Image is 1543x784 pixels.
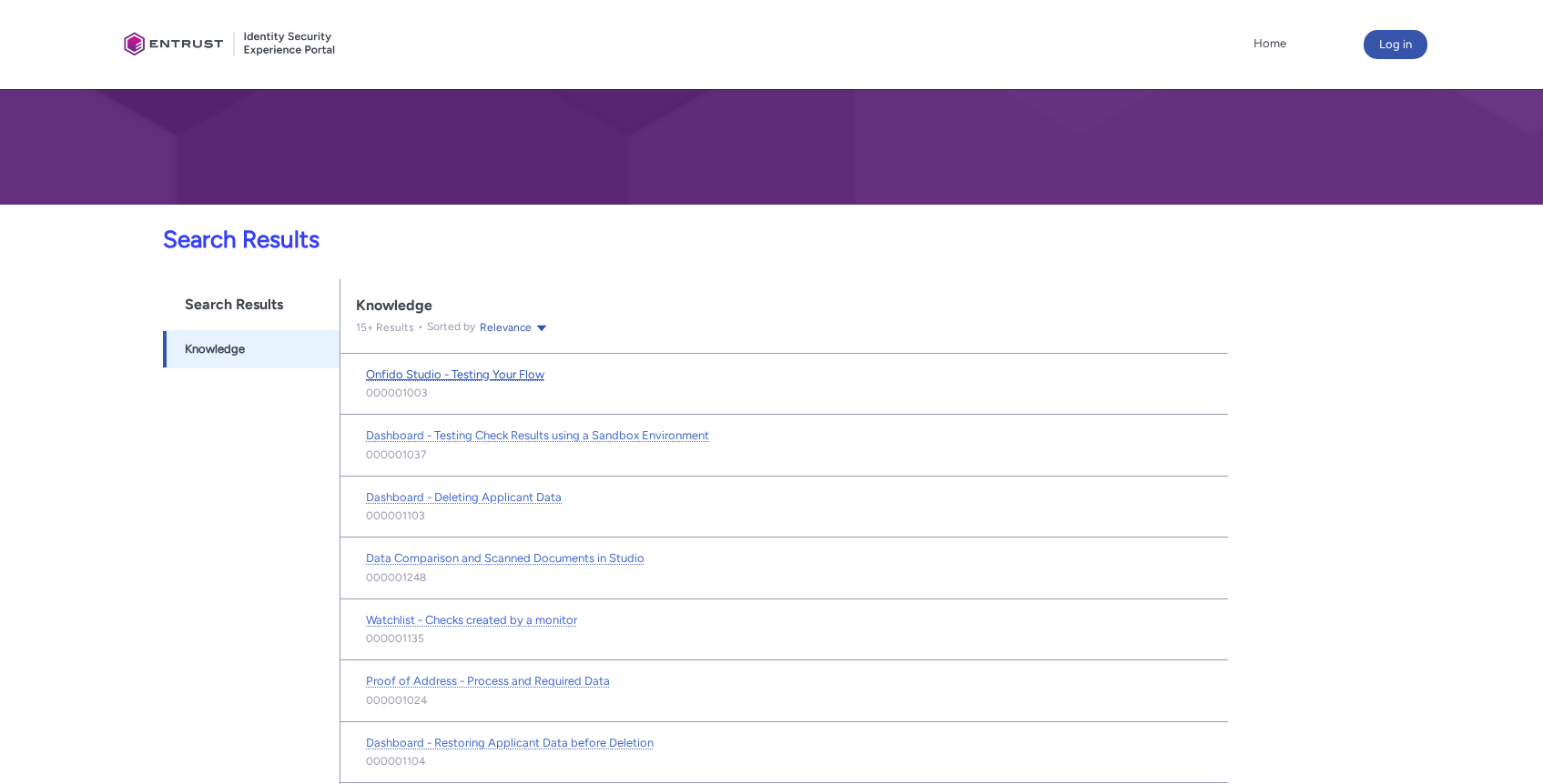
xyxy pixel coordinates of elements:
iframe: Qualified Messenger [1219,363,1543,784]
h1: Search Results [163,279,340,330]
span: Dashboard - Restoring Applicant Data before Deletion [366,736,654,749]
a: Home [1249,30,1291,57]
p: Search Results [11,222,1228,257]
lightning-formatted-text: 000001104 [366,753,425,769]
span: • [414,320,427,333]
lightning-formatted-text: 000001003 [366,385,428,401]
button: Log in [1364,30,1427,59]
lightning-formatted-text: 000001103 [366,508,425,524]
span: Dashboard - Deleting Applicant Data [366,490,562,504]
span: Proof of Address - Process and Required Data [366,674,610,688]
div: Sorted by [414,318,549,337]
div: Knowledge [356,297,1213,315]
p: 15 + Results [356,319,414,336]
span: Watchlist - Checks created by a monitor [366,613,577,627]
span: Onfido Studio - Testing Your Flow [366,367,544,381]
span: Data Comparison and Scanned Documents in Studio [366,551,645,565]
lightning-formatted-text: 000001024 [366,692,427,709]
lightning-formatted-text: 000001037 [366,447,426,463]
a: Knowledge [163,330,340,368]
lightning-formatted-text: 000001135 [366,630,424,647]
button: Relevance [479,318,549,337]
lightning-formatted-text: 000001248 [366,569,426,586]
span: Dashboard - Testing Check Results using a Sandbox Environment [366,428,709,442]
span: Knowledge [185,340,245,358]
